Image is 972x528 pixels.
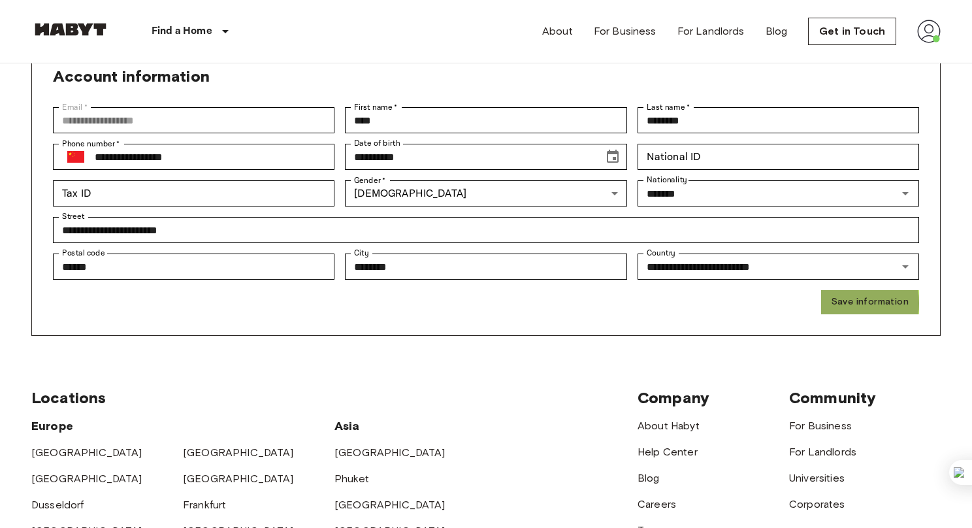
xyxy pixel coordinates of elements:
[594,24,656,39] a: For Business
[183,472,294,485] a: [GEOGRAPHIC_DATA]
[354,101,398,113] label: First name
[789,388,876,407] span: Community
[334,472,369,485] a: Phuket
[53,107,334,133] div: Email
[354,138,400,149] label: Date of birth
[53,67,210,86] span: Account information
[896,184,915,203] button: Open
[62,101,88,113] label: Email
[152,24,212,39] p: Find a Home
[62,211,84,222] label: Street
[354,174,385,186] label: Gender
[896,257,915,276] button: Open
[345,107,626,133] div: First name
[647,101,690,113] label: Last name
[600,144,626,170] button: Choose date, selected date is May 25, 2000
[53,217,919,243] div: Street
[638,498,676,510] a: Careers
[354,248,369,259] label: City
[53,180,334,206] div: Tax ID
[917,20,941,43] img: avatar
[647,248,675,259] label: Country
[31,499,84,511] a: Dusseldorf
[334,446,445,459] a: [GEOGRAPHIC_DATA]
[334,419,360,433] span: Asia
[789,472,845,484] a: Universities
[766,24,788,39] a: Blog
[31,472,142,485] a: [GEOGRAPHIC_DATA]
[31,446,142,459] a: [GEOGRAPHIC_DATA]
[183,499,226,511] a: Frankfurt
[62,143,89,171] button: Select country
[808,18,896,45] a: Get in Touch
[638,144,919,170] div: National ID
[31,23,110,36] img: Habyt
[334,499,445,511] a: [GEOGRAPHIC_DATA]
[789,498,845,510] a: Corporates
[183,446,294,459] a: [GEOGRAPHIC_DATA]
[542,24,573,39] a: About
[62,248,105,259] label: Postal code
[31,419,73,433] span: Europe
[345,180,626,206] div: [DEMOGRAPHIC_DATA]
[789,446,856,458] a: For Landlords
[638,420,700,432] a: About Habyt
[53,254,334,280] div: Postal code
[638,388,709,407] span: Company
[31,388,106,407] span: Locations
[647,174,687,186] label: Nationality
[638,107,919,133] div: Last name
[345,254,626,280] div: City
[677,24,745,39] a: For Landlords
[638,472,660,484] a: Blog
[62,138,120,150] label: Phone number
[67,151,84,163] img: China
[789,420,852,432] a: For Business
[821,290,919,314] button: Save information
[638,446,698,458] a: Help Center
